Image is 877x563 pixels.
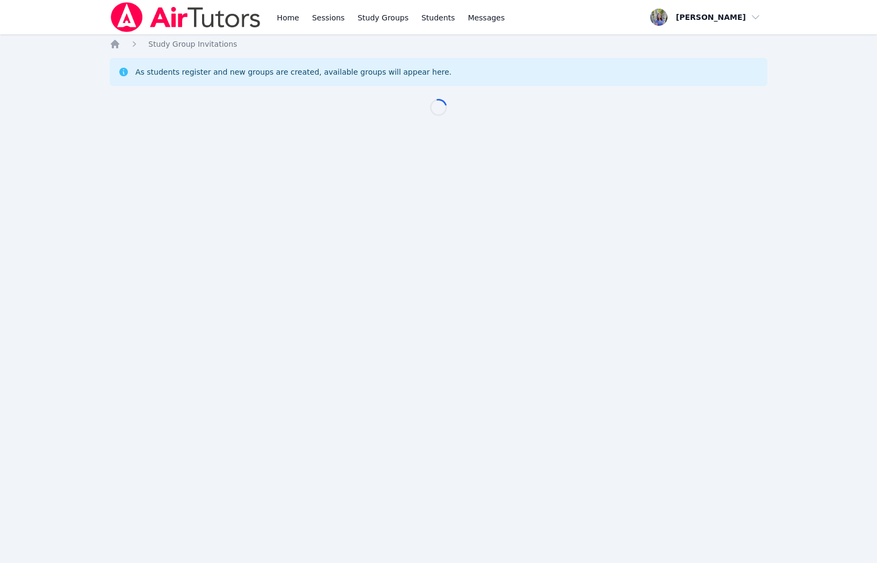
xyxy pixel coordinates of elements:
[148,40,237,48] span: Study Group Invitations
[148,39,237,49] a: Study Group Invitations
[135,67,451,77] div: As students register and new groups are created, available groups will appear here.
[110,2,262,32] img: Air Tutors
[468,12,505,23] span: Messages
[110,39,767,49] nav: Breadcrumb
